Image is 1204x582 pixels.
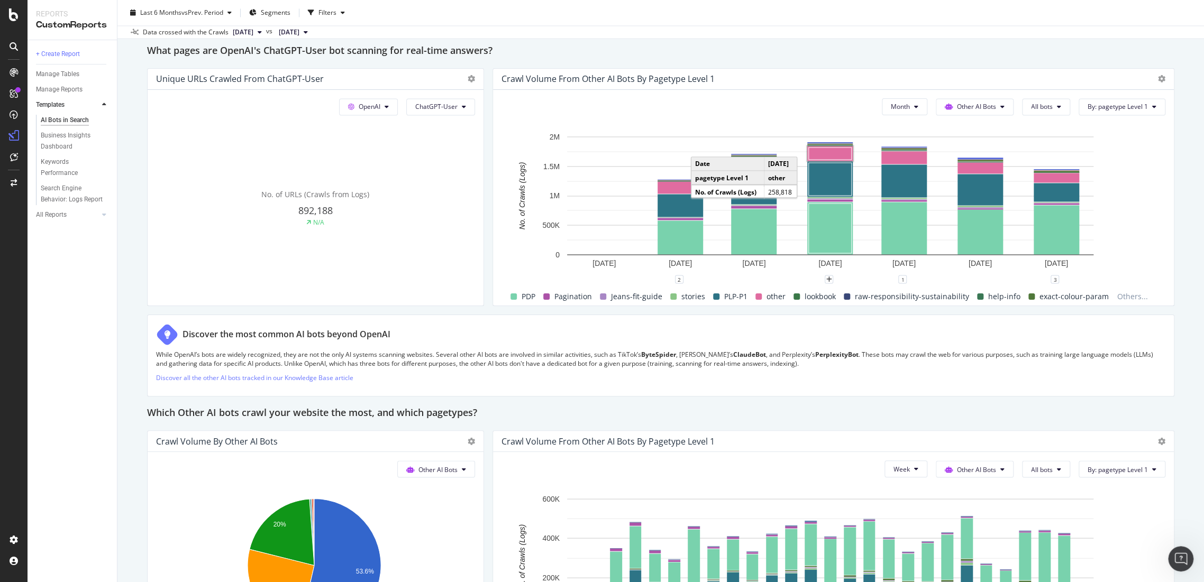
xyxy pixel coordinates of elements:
[36,84,83,95] div: Manage Reports
[406,98,475,115] button: ChatGPT-User
[176,82,185,91] a: Source reference 10670849:
[261,8,290,17] span: Segments
[36,99,99,110] a: Templates
[542,221,560,229] text: 500K
[36,8,108,19] div: Reports
[1079,98,1165,115] button: By: pagetype Level 1
[17,201,195,221] div: • - [PERSON_NAME]'s web interface bot
[17,143,195,154] div: • - ByteDance's web crawler
[279,27,299,37] span: 2025 Feb. 12th
[147,315,1174,396] div: Discover the most common AI bots beyond OpenAIWhile OpenAI’s bots are widely recognized, they are...
[804,290,835,303] span: lookbook
[17,175,195,196] div: • - [PERSON_NAME]'s [PERSON_NAME] AI bot
[21,113,69,121] b: AmazonBot
[41,130,110,152] a: Business Insights Dashboard
[156,373,353,382] a: Discover all the other AI bots tracked in our Knowledge Base article
[36,209,67,220] div: All Reports
[766,290,785,303] span: other
[36,49,80,60] div: + Create Report
[893,465,910,474] span: Week
[36,99,65,110] div: Templates
[21,227,75,236] b: FacebookBot
[592,259,616,267] text: [DATE]
[957,465,996,474] span: Other AI Bots
[549,132,559,141] text: 2M
[233,27,253,37] span: 2025 Sep. 22nd
[1051,275,1059,283] div: 3
[815,350,859,359] strong: PerplexityBot
[554,290,591,303] span: Pagination
[957,102,996,111] span: Other AI Bots
[17,227,195,237] div: • - Meta's web crawler
[156,350,1165,368] p: While OpenAI’s bots are widely recognized, they are not the only AI systems scanning websites. Se...
[17,242,195,253] div: • - Meta's external agent
[313,218,324,227] div: N/A
[30,6,47,23] img: Profile image for Customer Support
[67,346,76,355] button: Start recording
[415,102,458,111] span: ChatGPT-User
[21,160,47,168] b: CCBot
[166,4,186,24] button: Home
[318,8,336,17] div: Filters
[8,54,203,418] div: Customer Support says…
[891,102,910,111] span: Month
[143,27,229,37] div: Data crossed with the Crawls
[418,465,458,474] span: Other AI Bots
[147,405,1174,422] div: Which Other AI bots crawl your website the most, and which pagetypes?
[1031,102,1053,111] span: All bots
[825,275,833,283] div: plus
[140,8,181,17] span: Last 6 Months
[36,69,110,80] a: Manage Tables
[681,290,705,303] span: stories
[147,43,492,60] h2: What pages are OpenAI's ChatGPT-User bot scanning for real-time answers?
[669,259,692,267] text: [DATE]
[733,350,766,359] strong: ClaudeBot
[147,405,477,422] h2: Which Other AI bots crawl your website the most, and which pagetypes?
[818,259,842,267] text: [DATE]
[542,534,560,542] text: 400K
[245,4,295,21] button: Segments
[1112,290,1152,303] span: Others...
[273,521,286,528] text: 20%
[8,54,203,394] div: Great question! In our AI Bots in Search report, when you filter on "Other AI bots," you'll see d...
[501,73,715,84] div: Crawl Volume from Other AI Bots by pagetype Level 1
[17,97,109,106] b: Other AI Bots include:
[41,156,100,179] div: Keywords Performance
[41,183,110,205] a: Search Engine Behavior: Logs Report
[542,573,560,581] text: 200K
[126,4,236,21] button: Last 6 MonthsvsPrev. Period
[181,342,198,359] button: Send a message…
[517,162,526,229] text: No. of Crawls (Logs)
[229,26,266,39] button: [DATE]
[356,568,374,575] text: 53.6%
[21,175,64,184] b: ClaudeBot
[742,259,765,267] text: [DATE]
[36,209,99,220] a: All Reports
[1044,259,1068,267] text: [DATE]
[181,8,223,17] span: vs Prev. Period
[675,275,683,283] div: 2
[156,73,324,84] div: Unique URLs Crawled from ChatGPT-User
[186,4,205,23] div: Close
[21,201,111,210] b: [PERSON_NAME]-Web
[147,68,484,306] div: Unique URLs Crawled from ChatGPT-UserOpenAIChatGPT-UserNo. of URLs (Crawls from Logs)892,188N/A
[33,346,42,355] button: Gif picker
[17,274,195,284] div: • - [DOMAIN_NAME]'s search bot
[51,13,132,24] p: The team can also help
[36,49,110,60] a: + Create Report
[521,290,535,303] span: PDP
[16,346,25,355] button: Emoji picker
[501,131,1160,279] svg: A chart.
[7,4,27,24] button: go back
[266,26,275,36] span: vs
[21,128,72,137] b: Anthropic-ai
[261,189,369,199] span: No. of URLs (Crawls from Logs)
[1168,546,1193,571] iframe: Intercom live chat
[17,159,195,170] div: • - Common Crawl's bot
[275,26,312,39] button: [DATE]
[339,98,398,115] button: OpenAI
[542,495,560,503] text: 600K
[17,289,195,352] div: This grouping is separate from our "OpenAI Bots" category, which includes GPTBot, ChatGPT-User, a...
[555,250,560,258] text: 0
